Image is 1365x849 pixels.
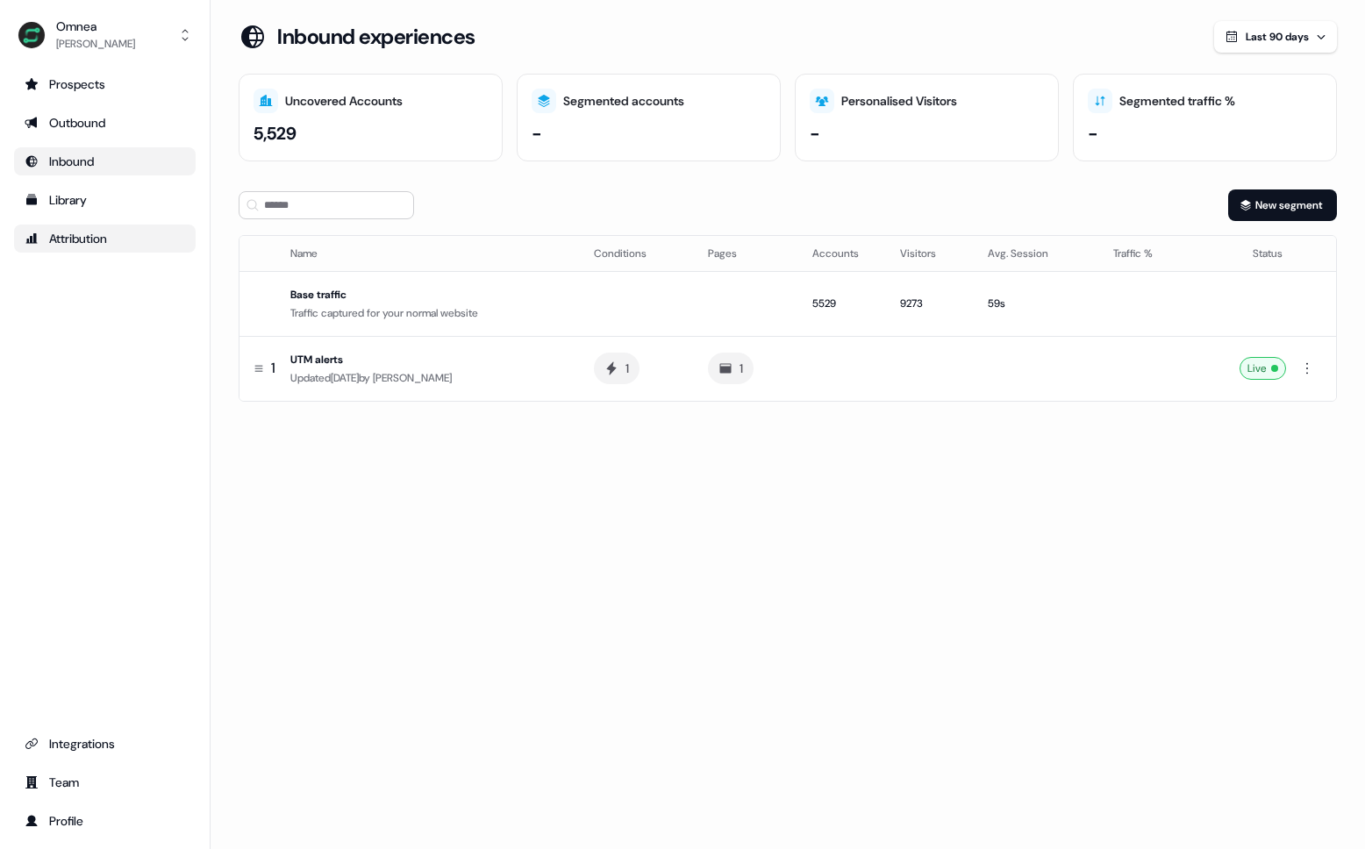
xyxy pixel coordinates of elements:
[25,812,185,830] div: Profile
[290,351,566,368] div: UTM alerts
[254,120,297,146] div: 5,529
[25,75,185,93] div: Prospects
[1214,21,1337,53] button: Last 90 days
[25,230,185,247] div: Attribution
[14,14,196,56] button: Omnea[PERSON_NAME]
[290,304,566,322] div: Traffic captured for your normal website
[563,92,684,111] div: Segmented accounts
[594,353,640,384] button: 1
[14,186,196,214] a: Go to templates
[14,730,196,758] a: Go to integrations
[886,236,974,271] th: Visitors
[988,295,1085,312] div: 59s
[1240,357,1286,380] div: Live
[56,35,135,53] div: [PERSON_NAME]
[810,120,820,146] div: -
[271,359,275,378] span: 1
[283,236,580,271] th: Name
[900,295,960,312] div: 9273
[1246,30,1309,44] span: Last 90 days
[25,735,185,753] div: Integrations
[625,360,629,377] div: 1
[708,353,754,384] button: 1
[14,807,196,835] a: Go to profile
[1210,245,1283,262] div: Status
[1119,92,1235,111] div: Segmented traffic %
[290,286,566,303] div: Base traffic
[25,774,185,791] div: Team
[14,225,196,253] a: Go to attribution
[812,295,872,312] div: 5529
[532,120,542,146] div: -
[580,236,694,271] th: Conditions
[841,92,957,111] div: Personalised Visitors
[25,153,185,170] div: Inbound
[14,70,196,98] a: Go to prospects
[25,191,185,209] div: Library
[974,236,1099,271] th: Avg. Session
[798,236,886,271] th: Accounts
[56,18,135,35] div: Omnea
[25,114,185,132] div: Outbound
[1228,189,1337,221] button: New segment
[694,236,798,271] th: Pages
[277,24,475,50] h3: Inbound experiences
[290,369,566,387] div: Updated [DATE] by
[1099,236,1195,271] th: Traffic %
[14,109,196,137] a: Go to outbound experience
[14,768,196,796] a: Go to team
[1088,120,1098,146] div: -
[740,360,743,377] div: 1
[14,147,196,175] a: Go to Inbound
[285,92,403,111] div: Uncovered Accounts
[373,371,452,385] span: [PERSON_NAME]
